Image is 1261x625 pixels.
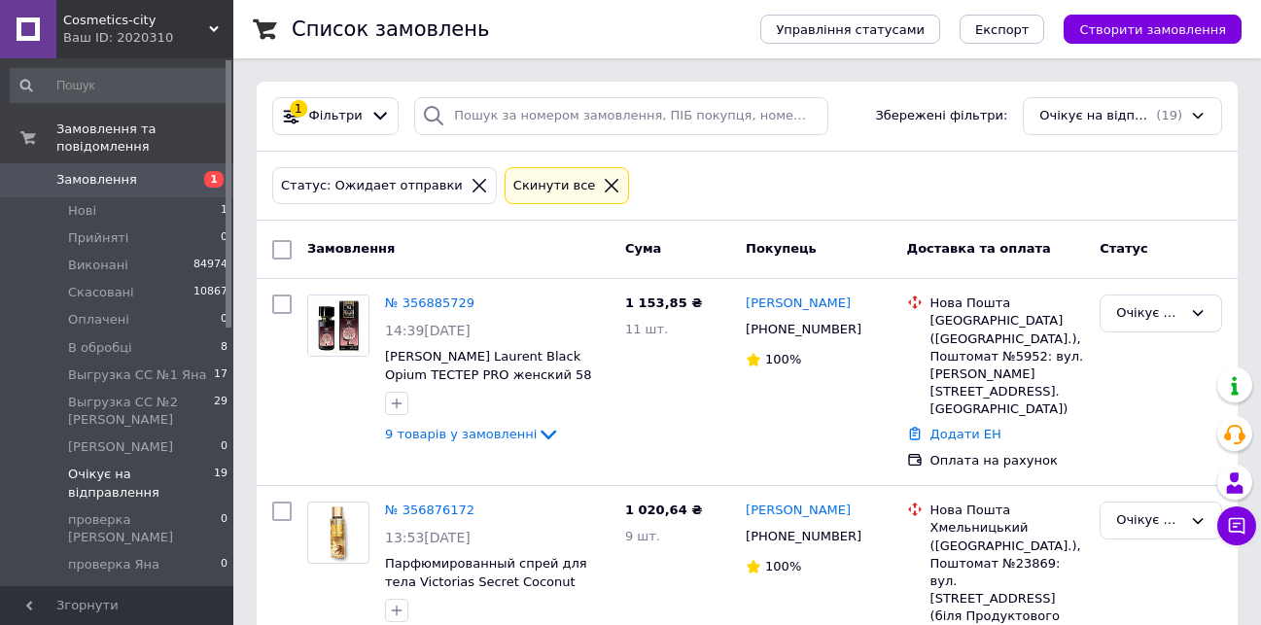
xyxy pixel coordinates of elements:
span: Створити замовлення [1079,22,1226,37]
div: [GEOGRAPHIC_DATA] ([GEOGRAPHIC_DATA].), Поштомат №5952: вул. [PERSON_NAME][STREET_ADDRESS]. [GEOG... [930,312,1085,418]
span: 0 [221,556,228,573]
span: Покупець [746,241,817,256]
a: Створити замовлення [1044,21,1242,36]
span: 17 [214,366,228,384]
span: 100% [765,559,801,573]
img: Фото товару [316,503,361,563]
span: [PERSON_NAME] [68,583,173,601]
span: 1 020,64 ₴ [625,503,702,517]
h1: Список замовлень [292,17,489,41]
span: [PERSON_NAME] [68,438,173,456]
span: Оплачені [68,311,129,329]
div: Очікує на відправлення [1116,303,1182,324]
div: Нова Пошта [930,295,1085,312]
a: Додати ЕН [930,427,1001,441]
span: Виконані [68,257,128,274]
span: Замовлення [56,171,137,189]
span: Выгрузка СС №2 [PERSON_NAME] [68,394,214,429]
span: 1 [221,202,228,220]
span: [PHONE_NUMBER] [746,322,861,336]
a: [PERSON_NAME] [746,295,851,313]
span: 9 товарів у замовленні [385,427,537,441]
span: Скасовані [68,284,134,301]
span: 1 153,85 ₴ [625,295,702,310]
button: Управління статусами [760,15,940,44]
div: Ваш ID: 2020310 [63,29,233,47]
span: 0 [221,438,228,456]
a: 9 товарів у замовленні [385,427,560,441]
span: Статус [1100,241,1148,256]
span: Очікує на відправлення [68,466,214,501]
span: 29 [214,394,228,429]
span: 0 [221,311,228,329]
a: [PERSON_NAME] [746,502,851,520]
span: 1 [221,583,228,601]
span: 1 [204,171,224,188]
span: 8 [221,339,228,357]
span: Прийняті [68,229,128,247]
span: проверка [PERSON_NAME] [68,511,221,546]
span: 19 [214,466,228,501]
span: Cosmetics-city [63,12,209,29]
span: Фільтри [309,107,363,125]
img: Фото товару [308,295,368,356]
div: 1 [290,100,307,118]
span: 9 шт. [625,529,660,543]
button: Чат з покупцем [1217,506,1256,545]
span: Доставка та оплата [907,241,1051,256]
button: Створити замовлення [1064,15,1242,44]
span: В обробці [68,339,132,357]
span: Експорт [975,22,1030,37]
span: проверка Яна [68,556,159,573]
div: Очікує на відправлення [1116,510,1182,531]
input: Пошук за номером замовлення, ПІБ покупця, номером телефону, Email, номером накладної [414,97,827,135]
span: Очікує на відправлення [1039,107,1152,125]
span: Выгрузка СС №1 Яна [68,366,207,384]
a: № 356885729 [385,295,474,310]
span: Cума [625,241,661,256]
span: 0 [221,229,228,247]
span: Замовлення [307,241,395,256]
span: 10867 [193,284,228,301]
span: Збережені фільтри: [875,107,1007,125]
span: Замовлення та повідомлення [56,121,233,156]
div: Нова Пошта [930,502,1085,519]
a: Парфюмированный спрей для тела Victorias Secret Coconut Passion 250 мл [385,556,587,607]
span: 13:53[DATE] [385,530,471,545]
span: 14:39[DATE] [385,323,471,338]
span: Нові [68,202,96,220]
a: [PERSON_NAME] Laurent Black Opium ТЕСТЕР PRO женский 58 мл [385,349,592,399]
span: Управління статусами [776,22,925,37]
div: Cкинути все [509,176,600,196]
span: 84974 [193,257,228,274]
span: 100% [765,352,801,366]
span: (19) [1156,108,1182,122]
button: Експорт [960,15,1045,44]
span: [PHONE_NUMBER] [746,529,861,543]
a: № 356876172 [385,503,474,517]
a: Фото товару [307,295,369,357]
div: Статус: Ожидает отправки [277,176,467,196]
a: Фото товару [307,502,369,564]
span: 0 [221,511,228,546]
span: 11 шт. [625,322,668,336]
input: Пошук [10,68,229,103]
div: Оплата на рахунок [930,452,1085,469]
